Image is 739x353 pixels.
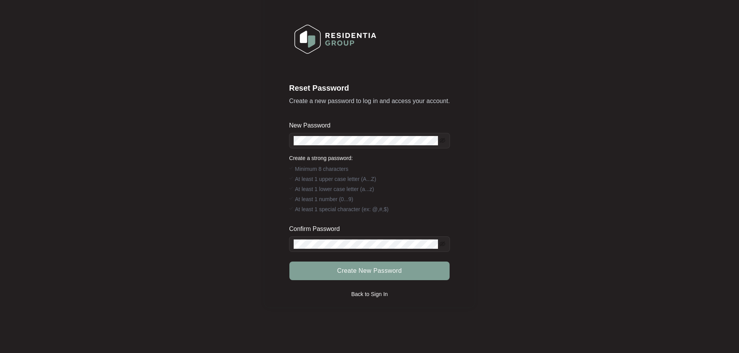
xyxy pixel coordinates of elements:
[295,165,348,173] p: Minimum 8 characters
[289,83,450,93] p: Reset Password
[295,195,353,203] p: At least 1 number (0...9)
[289,206,293,210] img: gray tick
[289,166,293,170] img: gray tick
[289,96,450,106] p: Create a new password to log in and access your account.
[289,225,345,233] label: Confirm Password
[295,185,374,193] p: At least 1 lower case letter (a...z)
[440,241,445,247] span: eye-invisible
[289,196,293,200] img: gray tick
[294,136,438,145] input: New Password
[289,122,336,129] label: New Password
[289,262,449,280] button: Create New Password
[295,205,388,213] p: At least 1 special character (ex: @,#,$)
[440,138,445,143] span: eye-invisible
[289,19,381,59] img: Description of my image
[294,239,438,249] input: Confirm Password
[289,154,450,162] p: Create a strong password:
[295,175,376,183] p: At least 1 upper case letter (A...Z)
[351,290,388,298] p: Back to Sign In
[289,186,293,190] img: gray tick
[289,176,293,180] img: gray tick
[337,266,402,276] span: Create New Password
